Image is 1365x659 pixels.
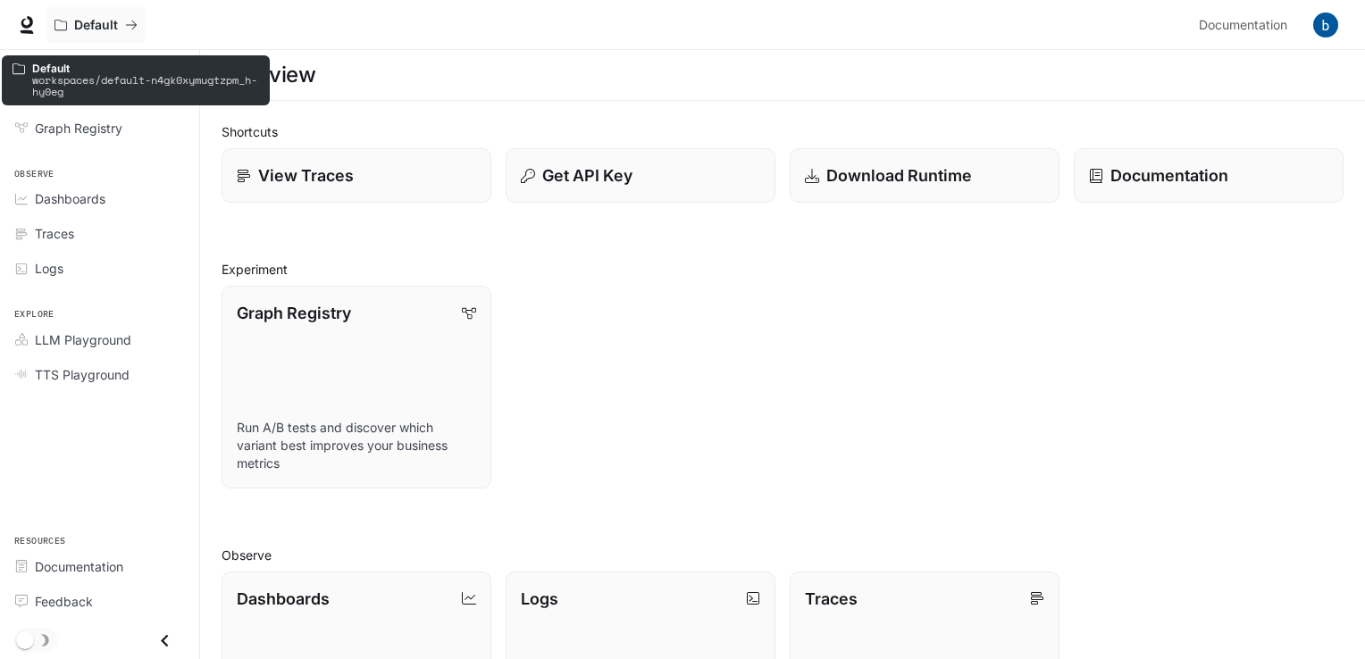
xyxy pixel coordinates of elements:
[16,630,34,649] span: Dark mode toggle
[542,163,632,188] p: Get API Key
[7,218,192,249] a: Traces
[805,587,858,611] p: Traces
[1110,163,1228,188] p: Documentation
[1192,7,1301,43] a: Documentation
[145,622,185,659] button: Close drawer
[1074,148,1344,203] a: Documentation
[35,365,130,384] span: TTS Playground
[74,18,118,33] p: Default
[7,183,192,214] a: Dashboards
[521,587,558,611] p: Logs
[7,253,192,284] a: Logs
[222,546,1344,564] h2: Observe
[222,260,1344,279] h2: Experiment
[237,587,330,611] p: Dashboards
[826,163,972,188] p: Download Runtime
[35,259,63,278] span: Logs
[7,359,192,390] a: TTS Playground
[32,63,259,74] p: Default
[1199,14,1287,37] span: Documentation
[35,557,123,576] span: Documentation
[7,324,192,355] a: LLM Playground
[1308,7,1344,43] button: User avatar
[7,586,192,617] a: Feedback
[46,7,146,43] button: All workspaces
[35,189,105,208] span: Dashboards
[7,551,192,582] a: Documentation
[237,301,351,325] p: Graph Registry
[258,163,354,188] p: View Traces
[790,148,1059,203] a: Download Runtime
[222,286,491,488] a: Graph RegistryRun A/B tests and discover which variant best improves your business metrics
[1313,13,1338,38] img: User avatar
[222,148,491,203] a: View Traces
[35,330,131,349] span: LLM Playground
[7,113,192,144] a: Graph Registry
[222,122,1344,141] h2: Shortcuts
[35,592,93,611] span: Feedback
[35,119,122,138] span: Graph Registry
[32,74,259,97] p: workspaces/default-n4gk0xymugtzpm_h-hy0eg
[506,148,775,203] button: Get API Key
[35,224,74,243] span: Traces
[237,419,476,472] p: Run A/B tests and discover which variant best improves your business metrics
